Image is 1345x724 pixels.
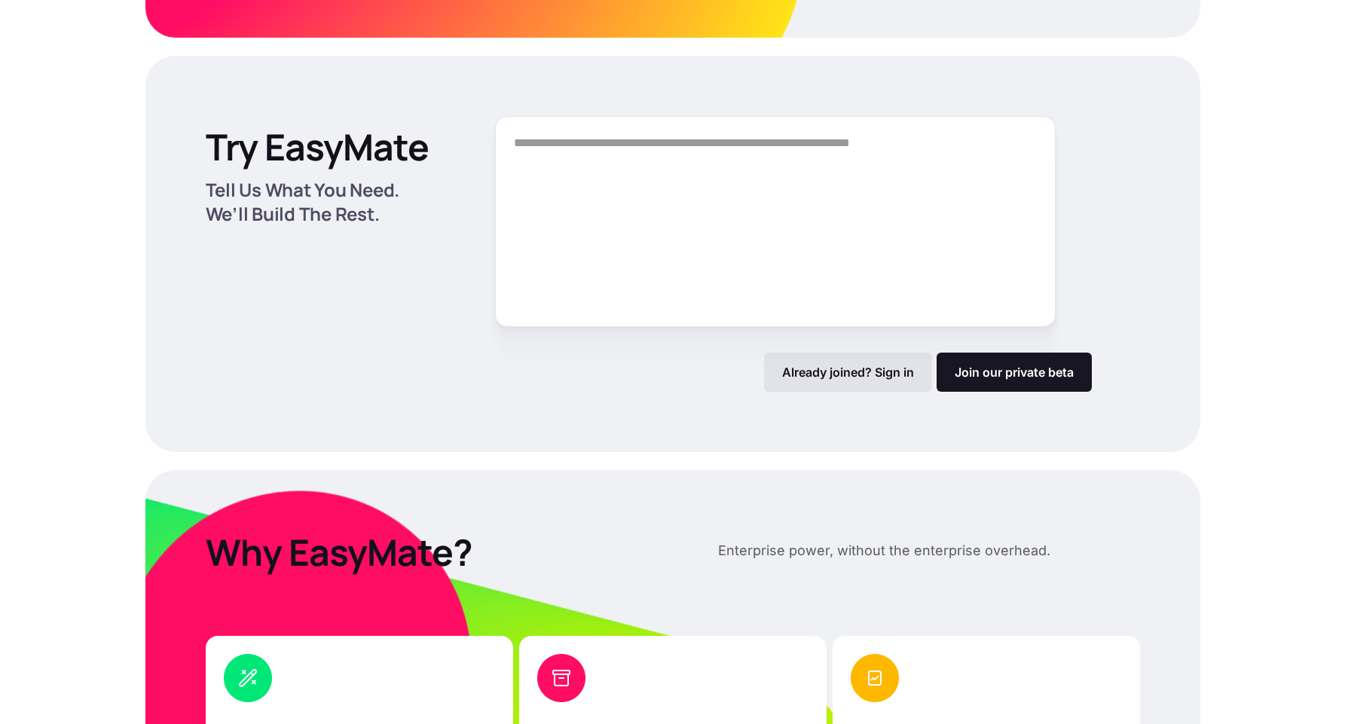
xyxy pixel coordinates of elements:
[764,353,932,392] a: Already joined? Sign in
[782,365,914,380] p: Already joined? Sign in
[495,116,1092,392] form: Form
[206,125,429,169] p: Try EasyMate
[206,178,445,226] p: Tell Us What You Need. We’ll Build The Rest.
[937,353,1092,392] a: Join our private beta
[206,530,670,574] p: Why EasyMate?
[718,539,1050,562] p: Enterprise power, without the enterprise overhead.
